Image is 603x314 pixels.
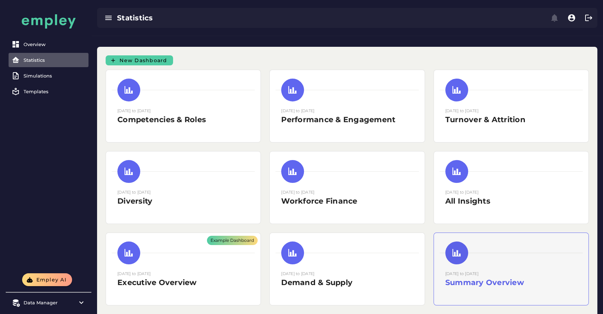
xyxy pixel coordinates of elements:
[281,271,314,276] small: [DATE] to [DATE]
[445,108,478,113] small: [DATE] to [DATE]
[117,13,331,23] div: Statistics
[117,114,249,125] h2: Competencies & Roles
[106,55,173,65] button: New Dashboard
[24,73,86,79] div: Simulations
[9,84,88,99] a: Templates
[24,89,86,94] div: Templates
[119,57,167,64] span: New Dashboard
[24,41,86,47] div: Overview
[445,196,577,206] h2: All Insights
[281,277,413,288] h2: Demand & Supply
[445,277,577,288] h2: Summary Overview
[117,190,151,195] small: [DATE] to [DATE]
[24,300,74,305] div: Data Manager
[445,114,577,125] h2: Turnover & Attrition
[9,53,88,67] a: Statistics
[281,108,314,113] small: [DATE] to [DATE]
[117,196,249,206] h2: Diversity
[445,190,478,195] small: [DATE] to [DATE]
[9,69,88,83] a: Simulations
[445,271,478,276] small: [DATE] to [DATE]
[24,57,86,63] div: Statistics
[117,108,151,113] small: [DATE] to [DATE]
[281,196,413,206] h2: Workforce Finance
[281,114,413,125] h2: Performance & Engagement
[36,276,66,283] span: Empley AI
[281,190,314,195] small: [DATE] to [DATE]
[22,273,72,286] button: Empley AI
[9,37,88,51] a: Overview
